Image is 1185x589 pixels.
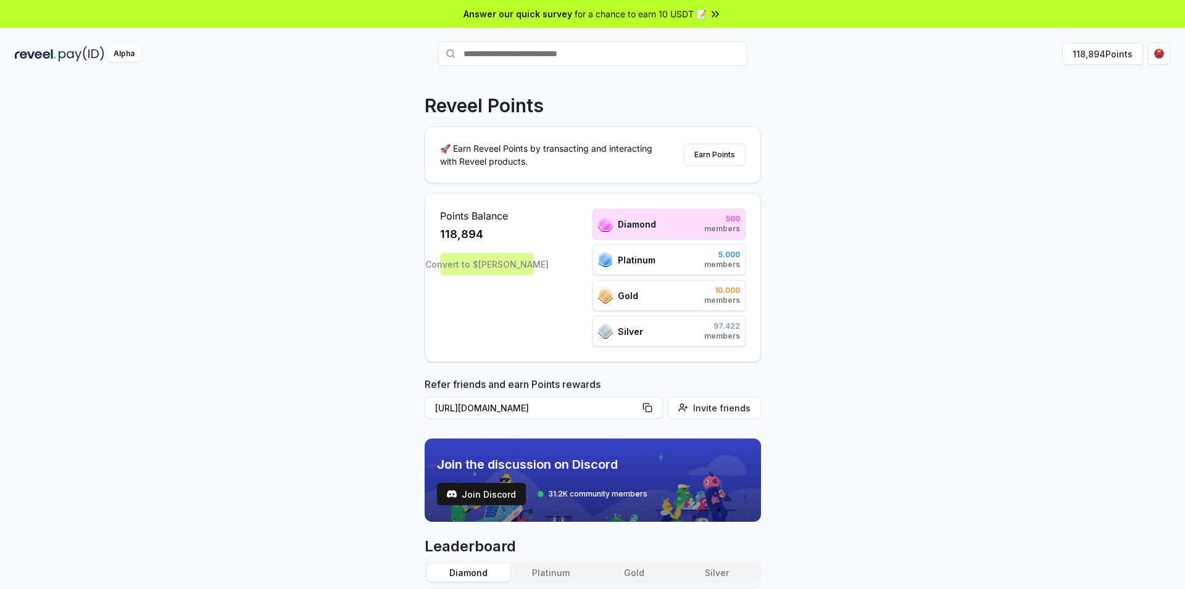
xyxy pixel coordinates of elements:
[437,483,526,505] a: testJoin Discord
[704,331,740,341] span: members
[464,7,572,20] span: Answer our quick survey
[440,142,662,168] p: 🚀 Earn Reveel Points by transacting and interacting with Reveel products.
[598,288,613,303] img: ranks_icon
[675,564,758,582] button: Silver
[592,564,675,582] button: Gold
[548,489,647,499] span: 31.2K community members
[427,564,510,582] button: Diamond
[425,439,761,522] img: discord_banner
[425,397,663,419] button: [URL][DOMAIN_NAME]
[425,537,761,556] span: Leaderboard
[1062,43,1143,65] button: 118,894Points
[447,489,457,499] img: test
[59,46,104,62] img: pay_id
[618,289,638,302] span: Gold
[598,323,613,339] img: ranks_icon
[704,260,740,270] span: members
[107,46,141,62] div: Alpha
[668,397,761,419] button: Invite friends
[693,402,750,414] span: Invite friends
[598,252,613,268] img: ranks_icon
[440,208,534,223] span: Points Balance
[425,377,761,424] div: Refer friends and earn Points rewards
[704,214,740,224] span: 500
[704,286,740,295] span: 10.000
[15,46,56,62] img: reveel_dark
[598,216,613,232] img: ranks_icon
[437,483,526,505] button: Join Discord
[440,226,483,243] span: 118,894
[704,224,740,234] span: members
[704,250,740,260] span: 5.000
[575,7,707,20] span: for a chance to earn 10 USDT 📝
[618,325,643,338] span: Silver
[684,144,746,166] button: Earn Points
[704,295,740,305] span: members
[510,564,592,582] button: Platinum
[704,321,740,331] span: 97.422
[437,456,647,473] span: Join the discussion on Discord
[425,94,544,117] p: Reveel Points
[618,218,656,231] span: Diamond
[618,253,655,266] span: Platinum
[462,488,516,501] span: Join Discord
